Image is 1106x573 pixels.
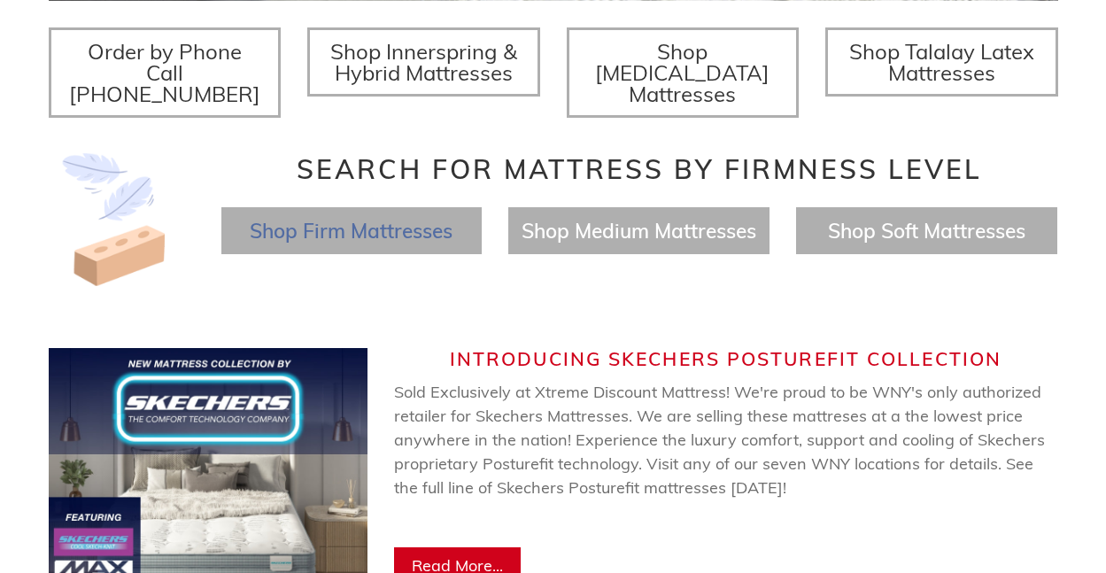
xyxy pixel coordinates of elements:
[49,153,182,286] img: Image-of-brick- and-feather-representing-firm-and-soft-feel
[330,38,517,86] span: Shop Innerspring & Hybrid Mattresses
[69,38,260,107] span: Order by Phone Call [PHONE_NUMBER]
[849,38,1034,86] span: Shop Talalay Latex Mattresses
[450,347,1002,370] span: Introducing Skechers Posturefit Collection
[825,27,1058,97] a: Shop Talalay Latex Mattresses
[522,218,756,244] a: Shop Medium Mattresses
[297,152,982,186] span: Search for Mattress by Firmness Level
[567,27,800,118] a: Shop [MEDICAL_DATA] Mattresses
[595,38,770,107] span: Shop [MEDICAL_DATA] Mattresses
[828,218,1025,244] a: Shop Soft Mattresses
[250,218,452,244] a: Shop Firm Mattresses
[49,27,282,118] a: Order by Phone Call [PHONE_NUMBER]
[307,27,540,97] a: Shop Innerspring & Hybrid Mattresses
[394,382,1045,546] span: Sold Exclusively at Xtreme Discount Mattress! We're proud to be WNY's only authorized retailer fo...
